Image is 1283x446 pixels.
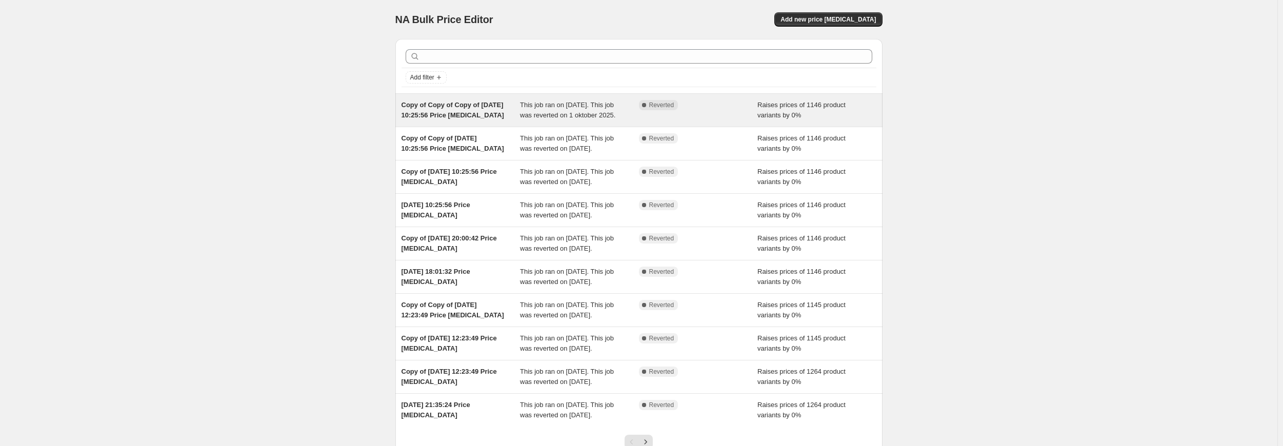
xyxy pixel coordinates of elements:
span: Reverted [649,268,674,276]
span: This job ran on [DATE]. This job was reverted on [DATE]. [520,301,614,319]
span: This job ran on [DATE]. This job was reverted on [DATE]. [520,334,614,352]
span: Copy of [DATE] 12:23:49 Price [MEDICAL_DATA] [402,334,497,352]
span: [DATE] 18:01:32 Price [MEDICAL_DATA] [402,268,470,286]
span: NA Bulk Price Editor [395,14,493,25]
button: Add filter [406,71,447,84]
span: Raises prices of 1146 product variants by 0% [757,168,846,186]
span: Reverted [649,234,674,242]
span: Raises prices of 1264 product variants by 0% [757,368,846,386]
span: Copy of [DATE] 10:25:56 Price [MEDICAL_DATA] [402,168,497,186]
span: This job ran on [DATE]. This job was reverted on [DATE]. [520,401,614,419]
span: This job ran on [DATE]. This job was reverted on [DATE]. [520,134,614,152]
span: Reverted [649,168,674,176]
span: This job ran on [DATE]. This job was reverted on [DATE]. [520,234,614,252]
span: Raises prices of 1145 product variants by 0% [757,334,846,352]
span: [DATE] 10:25:56 Price [MEDICAL_DATA] [402,201,470,219]
span: Reverted [649,101,674,109]
span: Copy of [DATE] 20:00:42 Price [MEDICAL_DATA] [402,234,497,252]
span: Raises prices of 1146 product variants by 0% [757,234,846,252]
span: Reverted [649,201,674,209]
span: Reverted [649,334,674,342]
span: Copy of Copy of [DATE] 10:25:56 Price [MEDICAL_DATA] [402,134,504,152]
span: This job ran on [DATE]. This job was reverted on [DATE]. [520,368,614,386]
span: Raises prices of 1146 product variants by 0% [757,101,846,119]
span: This job ran on [DATE]. This job was reverted on [DATE]. [520,168,614,186]
span: Copy of Copy of Copy of [DATE] 10:25:56 Price [MEDICAL_DATA] [402,101,504,119]
span: This job ran on [DATE]. This job was reverted on [DATE]. [520,268,614,286]
span: Raises prices of 1145 product variants by 0% [757,301,846,319]
span: Raises prices of 1146 product variants by 0% [757,201,846,219]
span: Reverted [649,134,674,143]
span: Copy of Copy of [DATE] 12:23:49 Price [MEDICAL_DATA] [402,301,504,319]
span: This job ran on [DATE]. This job was reverted on 1 oktober 2025. [520,101,615,119]
span: [DATE] 21:35:24 Price [MEDICAL_DATA] [402,401,470,419]
button: Add new price [MEDICAL_DATA] [774,12,882,27]
span: Add filter [410,73,434,82]
span: Reverted [649,401,674,409]
span: Reverted [649,368,674,376]
span: This job ran on [DATE]. This job was reverted on [DATE]. [520,201,614,219]
span: Reverted [649,301,674,309]
span: Raises prices of 1146 product variants by 0% [757,134,846,152]
span: Raises prices of 1264 product variants by 0% [757,401,846,419]
span: Copy of [DATE] 12:23:49 Price [MEDICAL_DATA] [402,368,497,386]
span: Add new price [MEDICAL_DATA] [780,15,876,24]
span: Raises prices of 1146 product variants by 0% [757,268,846,286]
